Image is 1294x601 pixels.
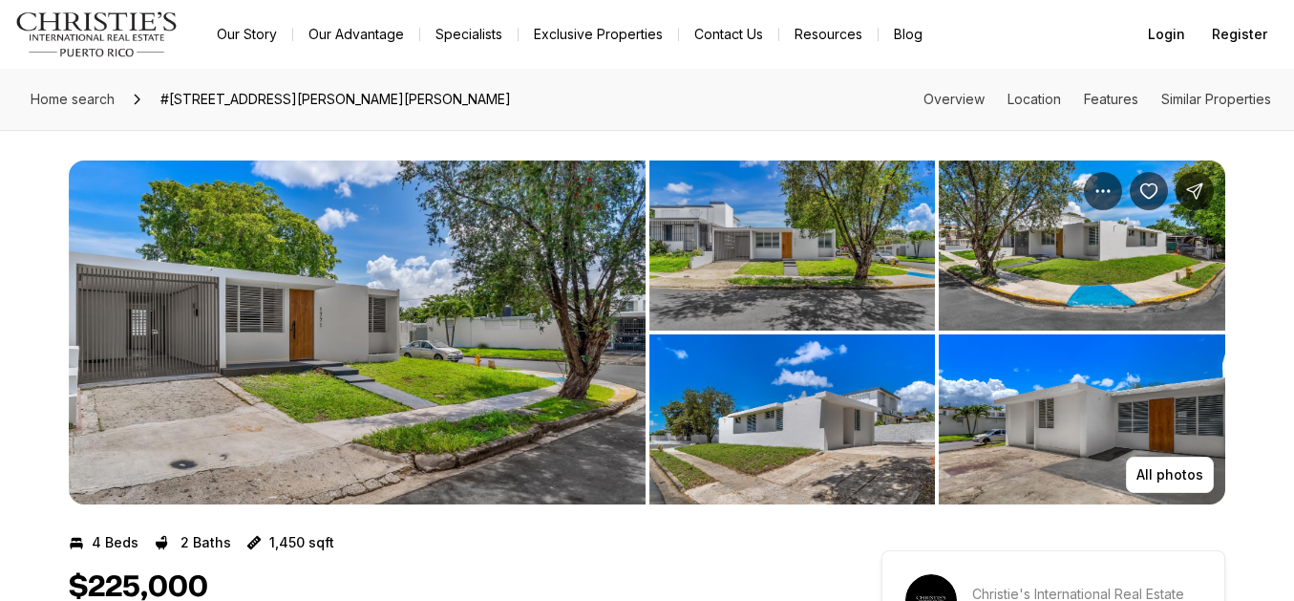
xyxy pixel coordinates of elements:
a: Blog [879,21,938,48]
button: Property options [1084,172,1122,210]
button: Login [1136,15,1197,54]
button: View image gallery [939,161,1225,331]
p: 2 Baths [180,535,231,550]
span: Register [1212,27,1267,42]
button: Save Property: #1771 CALLE LEO [1130,172,1168,210]
p: All photos [1136,467,1203,483]
a: Skip to: Overview [923,91,985,107]
a: Specialists [420,21,518,48]
span: Login [1148,27,1185,42]
div: Listing Photos [69,161,1225,504]
li: 2 of 9 [649,161,1226,504]
span: #[STREET_ADDRESS][PERSON_NAME][PERSON_NAME] [153,84,519,115]
button: View image gallery [69,161,646,504]
a: Skip to: Features [1084,91,1138,107]
a: Resources [779,21,878,48]
a: Exclusive Properties [519,21,678,48]
a: Our Story [202,21,292,48]
p: 1,450 sqft [269,535,334,550]
button: View image gallery [649,334,936,504]
li: 1 of 9 [69,161,646,504]
a: Home search [23,84,122,115]
button: Register [1200,15,1279,54]
span: Home search [31,91,115,107]
a: Skip to: Location [1008,91,1061,107]
button: View image gallery [649,161,936,331]
img: logo [15,11,179,57]
button: View image gallery [939,334,1225,504]
nav: Page section menu [923,92,1271,107]
button: Share Property: #1771 CALLE LEO [1176,172,1214,210]
a: Our Advantage [293,21,419,48]
button: Contact Us [679,21,778,48]
a: Skip to: Similar Properties [1161,91,1271,107]
p: 4 Beds [92,535,138,550]
button: All photos [1126,457,1214,493]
